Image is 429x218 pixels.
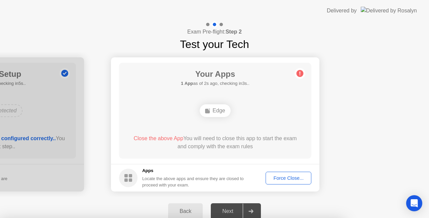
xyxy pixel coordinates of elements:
h5: as of 2s ago, checking in3s.. [181,80,249,87]
div: Open Intercom Messenger [406,195,422,211]
h1: Your Apps [181,68,249,80]
div: Back [170,208,201,214]
div: Next [213,208,243,214]
h4: Exam Pre-flight: [187,28,242,36]
span: Close the above App [133,135,183,141]
div: Force Close... [268,175,309,181]
div: Delivered by [327,7,357,15]
div: Edge [200,104,230,117]
b: 1 App [181,81,193,86]
b: Step 2 [226,29,242,35]
h5: Apps [142,167,244,174]
div: You will need to close this app to start the exam and comply with the exam rules [129,134,302,151]
div: Locate the above apps and ensure they are closed to proceed with your exam. [142,175,244,188]
img: Delivered by Rosalyn [361,7,417,14]
h1: Test your Tech [180,36,249,52]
